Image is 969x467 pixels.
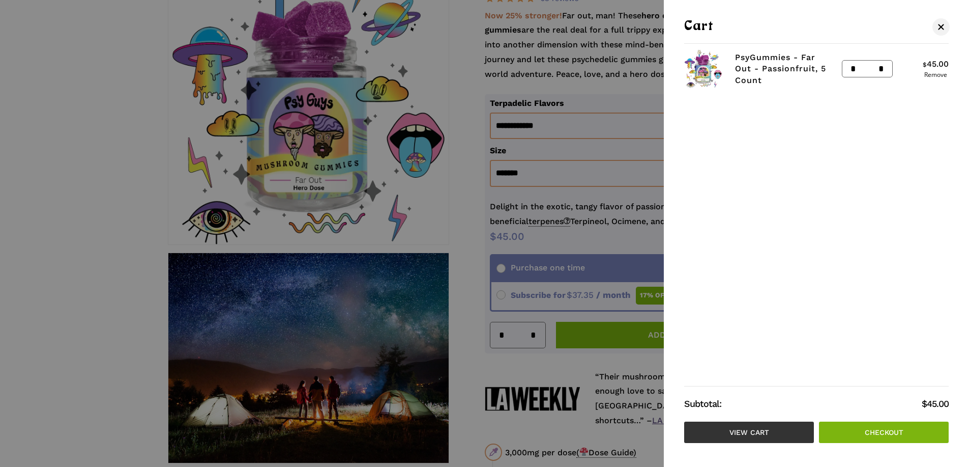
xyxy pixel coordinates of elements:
strong: Subtotal: [684,397,922,411]
input: Product quantity [859,61,876,77]
a: Remove PsyGummies - Far Out - Passionfruit, 5 Count from cart [923,72,949,78]
img: Psychedelic mushroom gummies in a colorful jar. [684,50,722,88]
a: Checkout [819,422,949,443]
span: $ [923,61,927,68]
a: View cart [684,422,814,443]
bdi: 45.00 [923,59,949,69]
bdi: 45.00 [922,398,949,409]
a: PsyGummies - Far Out - Passionfruit, 5 Count [735,52,826,85]
span: $ [922,398,927,409]
span: Cart [684,20,714,33]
